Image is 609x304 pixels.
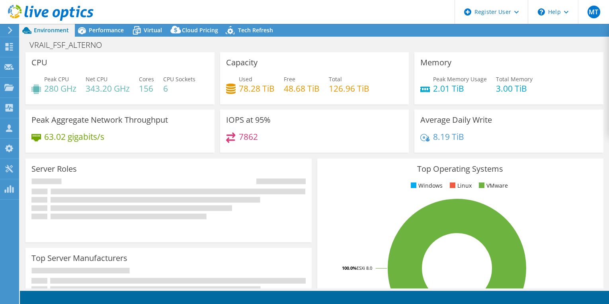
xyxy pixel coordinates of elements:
h3: Top Operating Systems [323,165,597,173]
h4: 343.20 GHz [86,84,130,93]
span: Cores [139,75,154,83]
span: Performance [89,26,124,34]
h3: Capacity [226,58,258,67]
span: Net CPU [86,75,107,83]
h4: 3.00 TiB [496,84,533,93]
h3: Memory [420,58,451,67]
span: Environment [34,26,69,34]
li: VMware [477,181,508,190]
h3: Average Daily Write [420,116,492,124]
h4: 126.96 TiB [329,84,369,93]
h3: Top Server Manufacturers [31,254,127,263]
li: Windows [409,181,443,190]
span: Free [284,75,295,83]
h3: IOPS at 95% [226,116,271,124]
h4: 280 GHz [44,84,76,93]
h4: 78.28 TiB [239,84,275,93]
span: Total [329,75,342,83]
span: Peak Memory Usage [433,75,487,83]
svg: \n [538,8,545,16]
span: Used [239,75,252,83]
h4: 156 [139,84,154,93]
h4: 8.19 TiB [433,132,464,141]
span: Tech Refresh [238,26,273,34]
h1: VRAIL_FSF_ALTERNO [26,41,114,49]
tspan: 100.0% [342,265,357,271]
h4: 2.01 TiB [433,84,487,93]
tspan: ESXi 8.0 [357,265,372,271]
h3: Server Roles [31,165,77,173]
span: CPU Sockets [163,75,195,83]
span: Virtual [144,26,162,34]
span: Total Memory [496,75,533,83]
span: Peak CPU [44,75,69,83]
h4: 63.02 gigabits/s [44,132,104,141]
span: MT [588,6,600,18]
li: Linux [448,181,472,190]
h4: 7862 [239,132,258,141]
h4: 6 [163,84,195,93]
h4: 48.68 TiB [284,84,320,93]
span: Cloud Pricing [182,26,218,34]
h3: CPU [31,58,47,67]
h3: Peak Aggregate Network Throughput [31,116,168,124]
